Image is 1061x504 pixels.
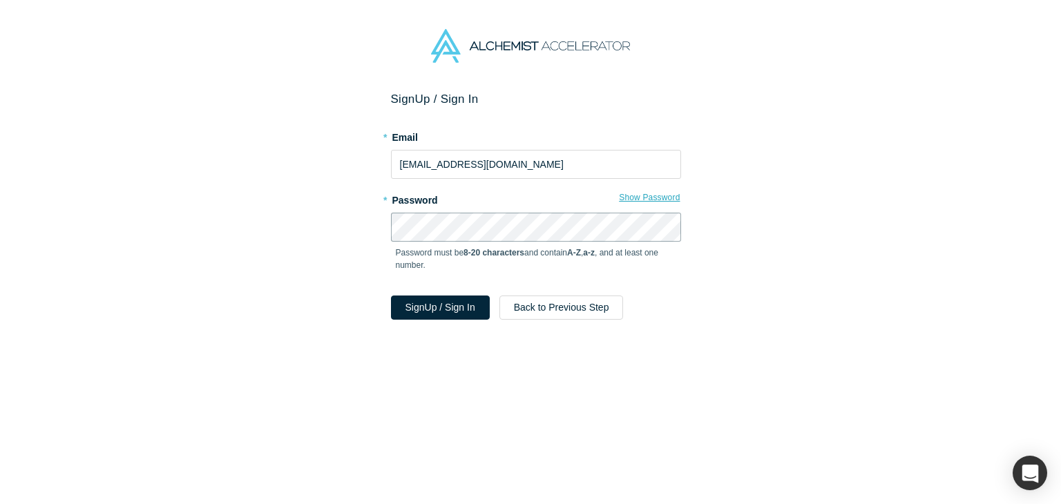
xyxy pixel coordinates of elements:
[499,295,624,320] button: Back to Previous Step
[391,188,681,208] label: Password
[431,29,630,63] img: Alchemist Accelerator Logo
[618,188,680,206] button: Show Password
[396,246,676,271] p: Password must be and contain , , and at least one number.
[583,248,595,258] strong: a-z
[567,248,581,258] strong: A-Z
[391,92,681,106] h2: Sign Up / Sign In
[463,248,524,258] strong: 8-20 characters
[391,126,681,145] label: Email
[391,295,490,320] button: SignUp / Sign In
